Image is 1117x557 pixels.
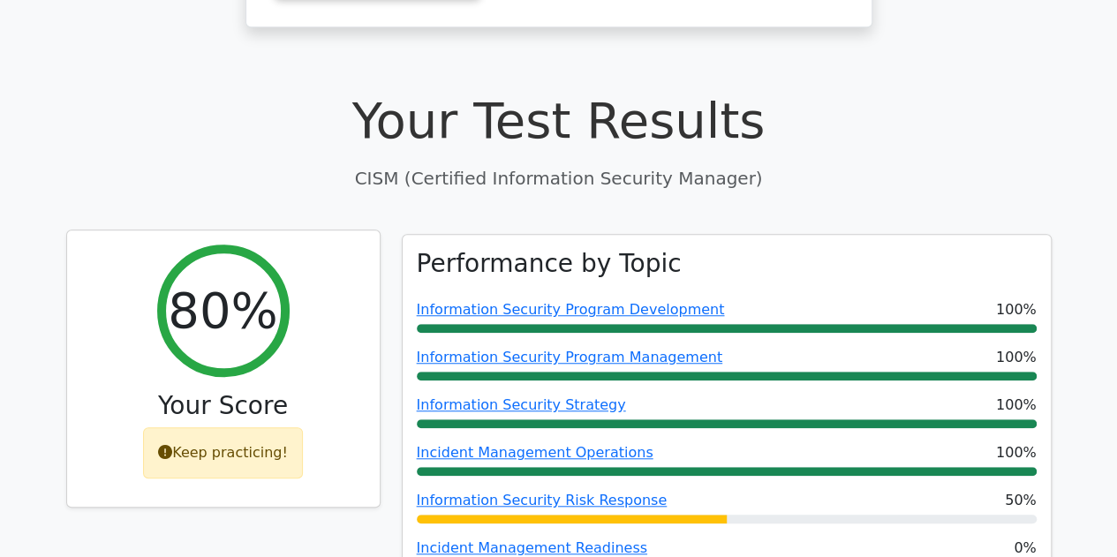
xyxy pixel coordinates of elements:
[996,442,1037,463] span: 100%
[417,349,722,365] a: Information Security Program Management
[417,539,647,556] a: Incident Management Readiness
[1005,490,1037,511] span: 50%
[168,281,277,340] h2: 80%
[417,396,626,413] a: Information Security Strategy
[996,299,1037,320] span: 100%
[66,165,1052,192] p: CISM (Certified Information Security Manager)
[81,391,366,421] h3: Your Score
[143,427,303,478] div: Keep practicing!
[66,91,1052,150] h1: Your Test Results
[417,444,653,461] a: Incident Management Operations
[417,249,682,279] h3: Performance by Topic
[996,347,1037,368] span: 100%
[417,492,668,508] a: Information Security Risk Response
[417,301,725,318] a: Information Security Program Development
[996,395,1037,416] span: 100%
